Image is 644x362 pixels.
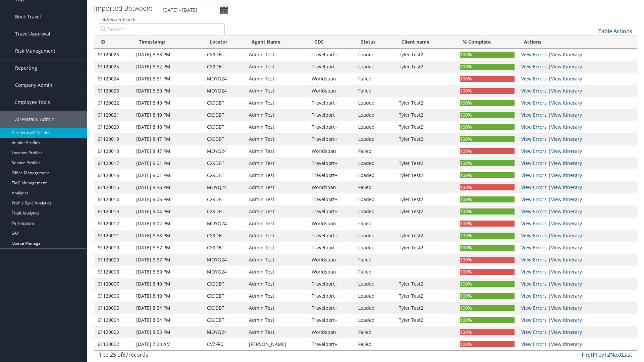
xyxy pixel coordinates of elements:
[622,351,632,358] a: Last
[308,169,355,181] td: Travelport+
[308,218,355,230] td: Worldspan
[204,314,246,326] td: CX9DBT
[133,290,204,302] td: [DATE] 8:49 PM
[308,326,355,338] td: Worldspan
[246,326,308,338] td: Admin Test
[395,302,457,314] td: Tyler Test2
[518,97,637,109] td: |
[204,193,246,205] td: CX9DBT
[308,290,355,302] td: Travelport+
[204,97,246,109] td: CX9DBT
[94,193,133,205] td: 61120014
[355,326,395,338] td: Failed
[133,278,204,290] td: [DATE] 8:49 PM
[246,145,308,157] td: Admin Test
[521,51,547,58] a: View errors
[460,329,515,335] div: 100%
[521,244,547,251] a: View errors
[204,205,246,218] td: CX9DBT
[204,181,246,193] td: MOYQ24
[133,157,204,169] td: [DATE] 9:01 PM
[518,242,637,254] td: |
[395,230,457,242] td: Tyler Test2
[102,17,135,22] a: Advanced Search
[518,302,637,314] td: |
[246,193,308,205] td: Admin Test
[94,278,133,290] td: 61120007
[246,205,308,218] td: Admin Test
[204,169,246,181] td: CX9DBT
[133,314,204,326] td: [DATE] 8:54 PM
[460,341,515,347] div: 100%
[308,230,355,242] td: Travelport+
[308,133,355,145] td: Travelport+
[133,326,204,338] td: [DATE] 8:53 PM
[355,314,395,326] td: Loaded
[308,302,355,314] td: Travelport+
[355,109,395,121] td: Loaded
[551,317,582,323] a: View Itinerary Details
[246,157,308,169] td: Admin Test
[395,242,457,254] td: Tyler Test2
[521,63,547,70] a: View errors
[204,61,246,73] td: CX9DBT
[460,317,515,323] div: 100%
[521,268,547,275] a: View errors
[551,196,582,202] a: View Itinerary Details
[94,266,133,278] td: 61120008
[246,181,308,193] td: Admin Test
[204,109,246,121] td: CX9DBT
[308,97,355,109] td: Travelport+
[551,112,582,118] a: View Itinerary Details
[204,157,246,169] td: CX9DBT
[133,73,204,85] td: [DATE] 8:51 PM
[395,49,457,61] td: Tyler Test2
[551,160,582,166] a: View Itinerary Details
[246,278,308,290] td: Admin Test
[395,97,457,109] td: Tyler Test2
[204,242,246,254] td: CX9DBT
[460,184,515,190] div: 100%
[246,302,308,314] td: Admin Test
[518,133,637,145] td: |
[204,278,246,290] td: CX9DBT
[246,218,308,230] td: Admin Test
[94,133,133,145] td: 61120019
[133,302,204,314] td: [DATE] 8:54 PM
[460,100,515,106] div: 100%
[460,52,515,58] div: 100%
[133,169,204,181] td: [DATE] 9:01 PM
[355,133,395,145] td: Loaded
[355,302,395,314] td: Loaded
[308,338,355,350] td: Travelport+
[308,85,355,97] td: Worldspan
[518,230,637,242] td: |
[204,73,246,85] td: MOYQ24
[518,181,637,193] td: |
[460,257,515,263] div: 100%
[395,205,457,218] td: Tyler Test2
[246,109,308,121] td: Admin Test
[598,27,632,35] a: Table Actions
[355,36,395,49] th: Status: activate to sort column ascending
[204,326,246,338] td: MOYQ24
[133,109,204,121] td: [DATE] 8:49 PM
[308,266,355,278] td: Worldspan
[246,314,308,326] td: Admin Test
[133,145,204,157] td: [DATE] 8:47 PM
[204,338,246,350] td: CVZFR0
[460,124,515,130] div: 100%
[518,326,637,338] td: |
[460,136,515,142] div: 100%
[308,278,355,290] td: Travelport+
[308,121,355,133] td: Travelport+
[551,305,582,311] a: View Itinerary Details
[308,73,355,85] td: Worldspan
[551,208,582,215] a: View Itinerary Details
[94,36,133,49] th: ID: activate to sort column ascending
[355,157,395,169] td: Loaded
[551,232,582,239] a: View Itinerary Details
[521,196,547,202] a: View errors
[551,329,582,335] a: View Itinerary Details
[355,85,395,97] td: Failed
